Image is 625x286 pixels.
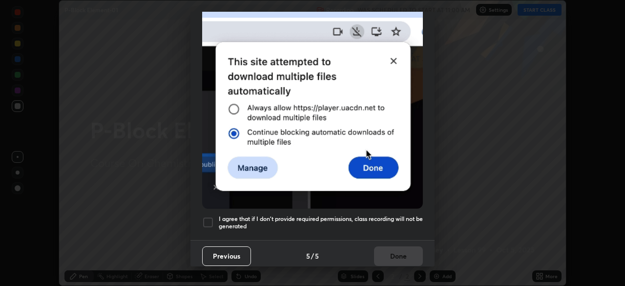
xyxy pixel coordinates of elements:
[202,246,251,266] button: Previous
[306,251,310,261] h4: 5
[311,251,314,261] h4: /
[219,215,423,230] h5: I agree that if I don't provide required permissions, class recording will not be generated
[315,251,319,261] h4: 5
